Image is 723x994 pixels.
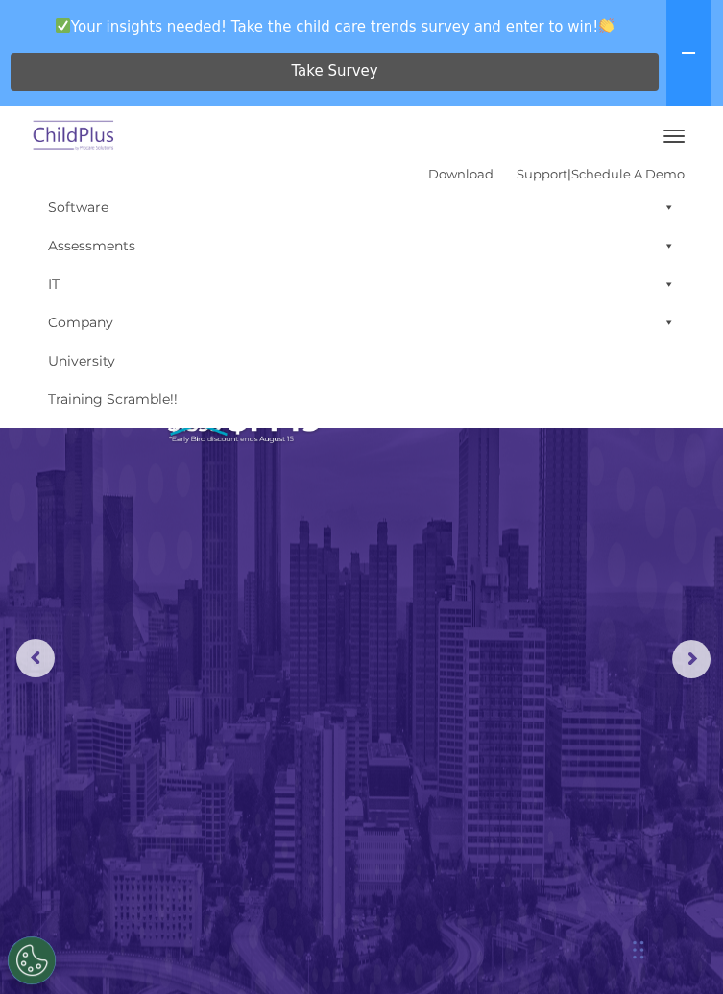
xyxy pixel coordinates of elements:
[8,936,56,984] button: Cookies Settings
[8,8,663,45] span: Your insights needed! Take the child care trends survey and enter to win!
[633,921,644,979] div: Drag
[517,166,567,181] a: Support
[428,166,494,181] a: Download
[291,55,377,88] span: Take Survey
[38,380,685,418] a: Training Scramble!!
[38,188,685,226] a: Software
[599,18,614,33] img: 👏
[38,342,685,380] a: University
[428,166,685,181] font: |
[29,114,119,159] img: ChildPlus by Procare Solutions
[38,265,685,303] a: IT
[571,166,685,181] a: Schedule A Demo
[11,53,659,91] a: Take Survey
[311,190,393,204] span: Phone number
[38,226,685,265] a: Assessments
[38,303,685,342] a: Company
[311,111,370,126] span: Last name
[408,787,723,994] iframe: Chat Widget
[56,18,70,33] img: ✅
